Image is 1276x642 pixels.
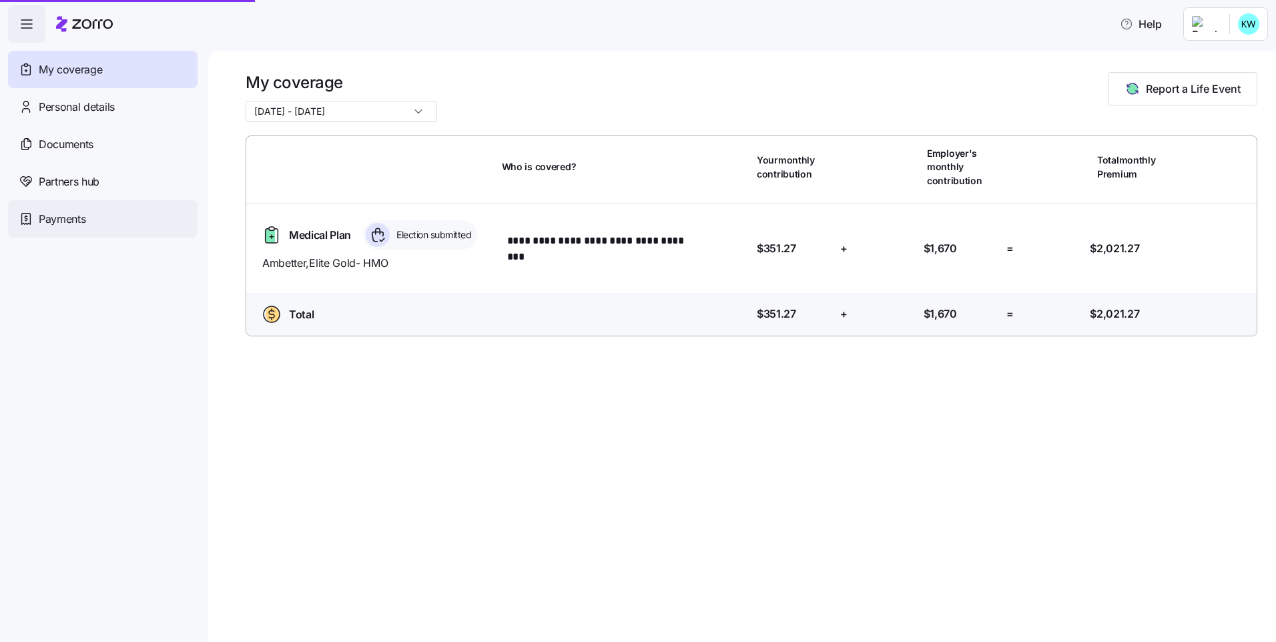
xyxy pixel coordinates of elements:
[8,88,198,125] a: Personal details
[8,125,198,163] a: Documents
[262,255,491,272] span: Ambetter , Elite Gold- HMO
[840,240,848,257] span: +
[1097,153,1172,181] span: Total monthly Premium
[924,306,957,322] span: $1,670
[1090,306,1139,322] span: $2,021.27
[757,306,796,322] span: $351.27
[246,72,437,93] h1: My coverage
[1090,240,1139,257] span: $2,021.27
[1006,240,1014,257] span: =
[8,200,198,238] a: Payments
[8,51,198,88] a: My coverage
[1192,16,1219,32] img: Employer logo
[1238,13,1259,35] img: 49e75ba07f721af2b89a52c53fa14fa0
[39,99,115,115] span: Personal details
[39,211,85,228] span: Payments
[39,174,99,190] span: Partners hub
[39,136,93,153] span: Documents
[924,240,957,257] span: $1,670
[8,163,198,200] a: Partners hub
[840,306,848,322] span: +
[1006,306,1014,322] span: =
[39,61,102,78] span: My coverage
[1108,72,1257,105] button: Report a Life Event
[1109,11,1173,37] button: Help
[502,160,577,174] span: Who is covered?
[289,306,314,323] span: Total
[927,147,1002,188] span: Employer's monthly contribution
[1120,16,1162,32] span: Help
[392,228,471,242] span: Election submitted
[757,240,796,257] span: $351.27
[757,153,832,181] span: Your monthly contribution
[1146,81,1241,97] span: Report a Life Event
[289,227,351,244] span: Medical Plan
